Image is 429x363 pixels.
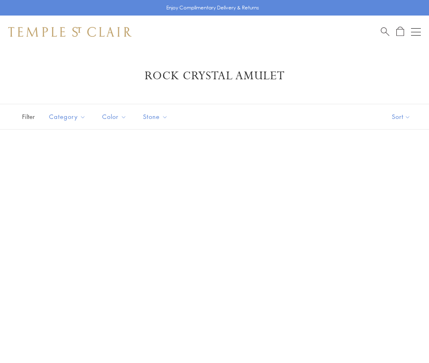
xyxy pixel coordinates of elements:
[396,27,404,37] a: Open Shopping Bag
[20,69,409,83] h1: Rock Crystal Amulet
[166,4,259,12] p: Enjoy Complimentary Delivery & Returns
[139,112,174,122] span: Stone
[381,27,389,37] a: Search
[43,108,92,126] button: Category
[411,27,421,37] button: Open navigation
[137,108,174,126] button: Stone
[98,112,133,122] span: Color
[96,108,133,126] button: Color
[45,112,92,122] span: Category
[8,27,132,37] img: Temple St. Clair
[373,104,429,129] button: Show sort by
